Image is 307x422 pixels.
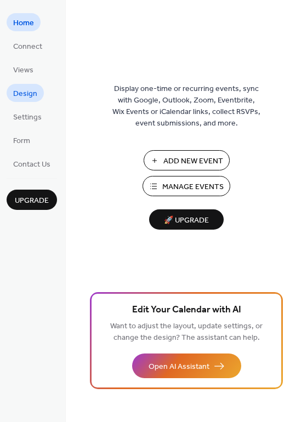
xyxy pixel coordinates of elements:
span: Contact Us [13,159,50,170]
a: Connect [7,37,49,55]
span: Open AI Assistant [149,361,209,373]
span: Want to adjust the layout, update settings, or change the design? The assistant can help. [110,319,263,345]
span: Display one-time or recurring events, sync with Google, Outlook, Zoom, Eventbrite, Wix Events or ... [112,83,260,129]
span: Form [13,135,30,147]
button: Open AI Assistant [132,353,241,378]
a: Contact Us [7,155,57,173]
span: Design [13,88,37,100]
span: Edit Your Calendar with AI [132,303,241,318]
button: Add New Event [144,150,230,170]
span: 🚀 Upgrade [156,213,217,228]
a: Form [7,131,37,149]
span: Connect [13,41,42,53]
a: Views [7,60,40,78]
span: Views [13,65,33,76]
a: Home [7,13,41,31]
span: Home [13,18,34,29]
a: Settings [7,107,48,126]
span: Settings [13,112,42,123]
button: 🚀 Upgrade [149,209,224,230]
span: Upgrade [15,195,49,207]
span: Add New Event [163,156,223,167]
button: Upgrade [7,190,57,210]
span: Manage Events [162,181,224,193]
button: Manage Events [143,176,230,196]
a: Design [7,84,44,102]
